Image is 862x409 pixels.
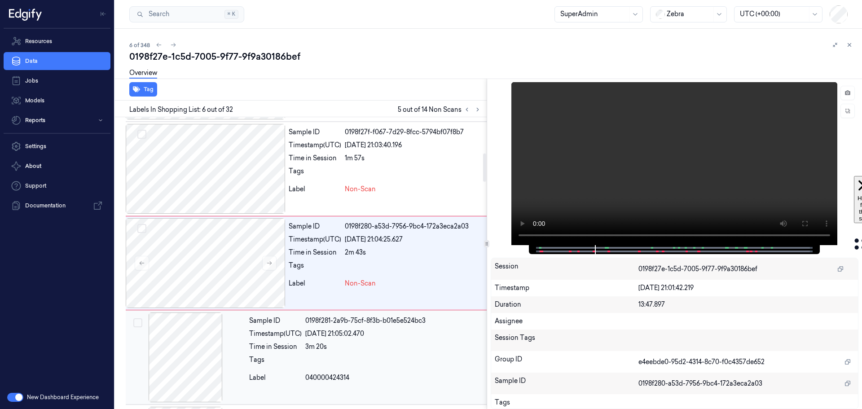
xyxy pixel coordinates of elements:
span: Labels In Shopping List: 6 out of 32 [129,105,233,114]
a: Resources [4,32,110,50]
button: Search⌘K [129,6,244,22]
div: Time in Session [249,342,302,352]
span: e4eebde0-95d2-4314-8c70-f0c4357de652 [638,357,765,367]
a: Models [4,92,110,110]
a: Overview [129,68,157,79]
div: Label [289,279,341,288]
div: Label [289,185,341,194]
div: Timestamp (UTC) [289,235,341,244]
span: 040000424314 [305,373,349,383]
div: [DATE] 21:04:25.627 [345,235,483,244]
button: About [4,157,110,175]
div: 2m 43s [345,248,483,257]
span: 0198f27e-1c5d-7005-9f77-9f9a30186bef [638,264,757,274]
div: Duration [495,300,639,309]
div: Timestamp (UTC) [249,329,302,339]
div: Session Tags [495,333,639,347]
a: Support [4,177,110,195]
div: Label [249,373,302,383]
div: Group ID [495,355,639,369]
span: Non-Scan [345,279,376,288]
a: Jobs [4,72,110,90]
div: [DATE] 21:01:42.219 [638,283,854,293]
div: Tags [289,167,341,181]
a: Settings [4,137,110,155]
div: 0198f27f-f067-7d29-8fcc-5794bf07f8b7 [345,128,483,137]
span: 5 out of 14 Non Scans [398,104,483,115]
div: Assignee [495,317,855,326]
div: Time in Session [289,154,341,163]
div: 0198f27e-1c5d-7005-9f77-9f9a30186bef [129,50,855,63]
button: Select row [133,318,142,327]
div: Sample ID [249,316,302,325]
span: 6 of 348 [129,41,150,49]
div: Sample ID [289,128,341,137]
div: Timestamp [495,283,639,293]
span: Search [145,9,169,19]
button: Reports [4,111,110,129]
div: 1m 57s [345,154,483,163]
a: Data [4,52,110,70]
div: 13:47.897 [638,300,854,309]
div: 0198f281-2a9b-75cf-8f3b-b01e5e524bc3 [305,316,483,325]
div: Timestamp (UTC) [289,141,341,150]
div: Time in Session [289,248,341,257]
div: Sample ID [289,222,341,231]
div: 3m 20s [305,342,483,352]
button: Toggle Navigation [96,7,110,21]
span: Non-Scan [345,185,376,194]
button: Select row [137,224,146,233]
a: Documentation [4,197,110,215]
div: Session [495,262,639,276]
button: Select row [137,130,146,139]
div: Sample ID [495,376,639,391]
span: 0198f280-a53d-7956-9bc4-172a3eca2a03 [638,379,762,388]
div: 0198f280-a53d-7956-9bc4-172a3eca2a03 [345,222,483,231]
button: Tag [129,82,157,97]
div: [DATE] 21:03:40.196 [345,141,483,150]
div: Tags [289,261,341,275]
div: [DATE] 21:05:02.470 [305,329,483,339]
div: Tags [249,355,302,369]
